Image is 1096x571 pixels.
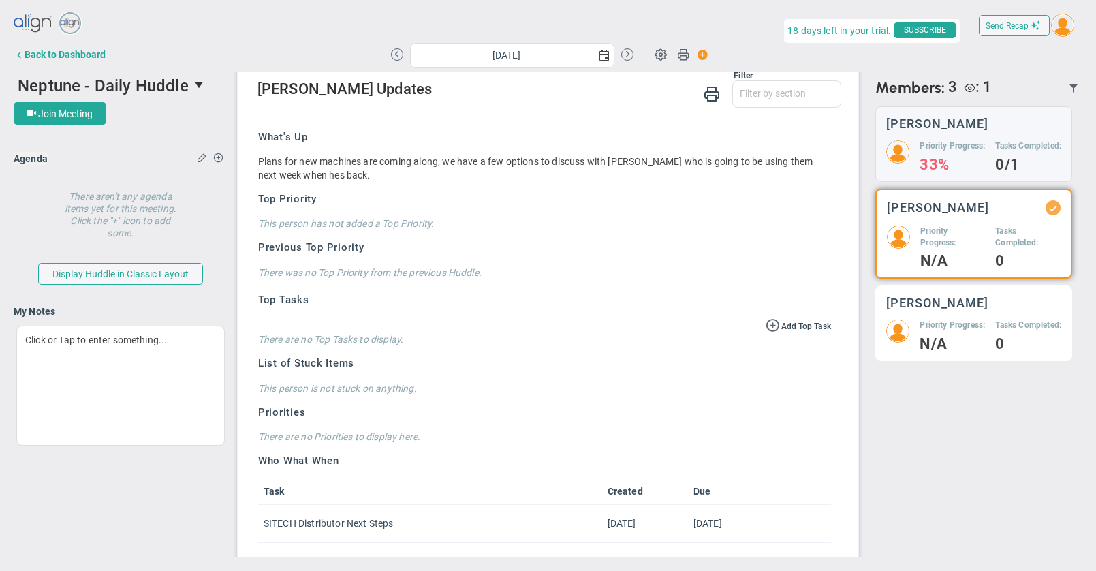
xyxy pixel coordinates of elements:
h4: 0 [995,255,1061,267]
h5: Tasks Completed: [995,226,1061,249]
input: Filter by section [733,81,841,106]
span: SITECH Distributor Next Steps [264,518,394,529]
img: 204747.Person.photo [886,140,909,164]
span: Send Recap [986,21,1029,31]
h3: Who What When [258,454,831,468]
span: Filter Updated Members [1068,82,1079,93]
span: SUBSCRIBE [894,22,956,38]
h3: [PERSON_NAME] [886,117,988,130]
h4: There are no Priorities to display here. [258,431,831,443]
span: select [595,44,614,67]
h4: 33% [920,159,985,171]
th: Due [688,478,774,505]
h3: Previous Top Priority [258,241,831,255]
h2: [PERSON_NAME] Updates [257,80,841,100]
span: undefined [608,518,636,529]
th: Created [602,478,688,505]
h3: List of Stuck Items [258,356,831,371]
span: Neptune - Daily Huddle [18,76,189,95]
h3: Priorities [258,405,831,420]
h4: 0 [995,338,1061,350]
span: Join Meeting [38,108,93,119]
span: select [189,74,212,97]
span: 3 [948,78,957,97]
h4: 0/1 [995,159,1061,171]
button: Add Top Task [766,318,831,333]
h5: Priority Progress: [920,320,985,331]
h4: This person has not added a Top Priority. [258,217,831,230]
span: Huddle Settings [648,41,674,67]
div: Click or Tap to enter something... [16,326,225,446]
button: Back to Dashboard [14,41,106,68]
h4: This person is not stuck on anything. [258,382,831,395]
span: Add Top Task [781,322,831,331]
img: align-logo.svg [14,10,53,37]
h5: Priority Progress: [920,140,985,152]
div: Craig Churchill is a Viewer. [958,78,992,97]
span: 18 days left in your trial. [787,22,891,40]
th: Task [258,478,602,505]
span: : [975,78,980,95]
span: Print Huddle Member Updates [704,84,720,102]
h4: There was no Top Priority from the previous Huddle. [258,266,831,279]
h4: N/A [920,255,985,267]
button: Join Meeting [14,102,106,125]
div: Filter [257,71,753,80]
h5: Tasks Completed: [995,140,1061,152]
h3: [PERSON_NAME] [886,296,988,309]
button: Send Recap [979,15,1050,36]
span: Members: [875,78,945,97]
span: Tue Apr 15 2025 00:00:00 GMT-0400 (Eastern Daylight Time) [693,518,722,529]
h5: Tasks Completed: [995,320,1061,331]
h3: What's Up [258,130,831,144]
button: Display Huddle in Classic Layout [38,263,203,285]
div: Updated Status [1048,203,1058,213]
h4: My Notes [14,305,228,318]
span: Action Button [691,46,708,64]
h3: Top Priority [258,192,831,206]
h4: There aren't any agenda items yet for this meeting. Click the "+" icon to add some. [57,181,185,239]
h3: [PERSON_NAME] [887,201,989,214]
span: Agenda [14,153,48,164]
h4: N/A [920,338,985,350]
span: 1 [983,78,992,95]
div: Back to Dashboard [25,49,106,60]
img: 204800.Person.photo [887,226,910,249]
h5: Priority Progress: [920,226,985,249]
span: Plans for new machines are coming along, we have a few options to discuss with [PERSON_NAME] who ... [258,156,813,181]
img: 204747.Person.photo [1051,14,1074,37]
h3: Top Tasks [258,293,831,307]
h4: There are no Top Tasks to display. [258,333,831,345]
span: Print Huddle [677,48,689,67]
img: 204799.Person.photo [886,320,909,343]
